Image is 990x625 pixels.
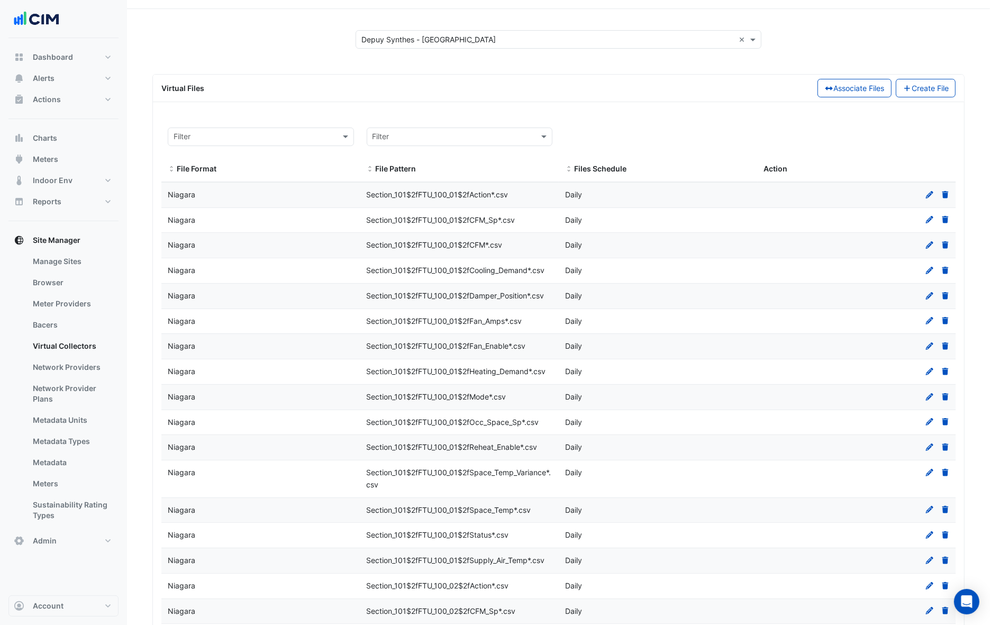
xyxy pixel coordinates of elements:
span: File Format [168,165,175,174]
a: Delete [941,468,950,477]
a: Edit [925,291,934,300]
div: Daily [559,441,758,454]
a: Delete [941,367,950,376]
span: Niagara [168,556,195,565]
div: Section_101$2fFTU_100_01$2fAction*.csv [360,189,559,201]
div: Open Intercom Messenger [954,589,979,614]
span: Site Manager [33,235,80,246]
span: Niagara [168,530,195,539]
div: Daily [559,290,758,302]
div: Site Manager [8,251,119,530]
a: Delete [941,266,950,275]
a: Bacers [24,314,119,336]
div: Section_101$2fFTU_100_01$2fHeating_Demand*.csv [360,366,559,378]
a: Delete [941,341,950,350]
a: Edit [925,530,934,539]
span: Meters [33,154,58,165]
a: Edit [925,392,934,401]
button: Alerts [8,68,119,89]
a: Delete [941,581,950,590]
a: Edit [925,442,934,451]
span: Niagara [168,606,195,615]
button: Account [8,595,119,617]
app-icon: Indoor Env [14,175,24,186]
button: Charts [8,128,119,149]
div: Daily [559,605,758,618]
a: Edit [925,468,934,477]
span: Files Schedule [574,164,626,173]
button: Admin [8,530,119,551]
a: Virtual Collectors [24,336,119,357]
a: Meters [24,473,119,494]
a: Meter Providers [24,293,119,314]
span: Niagara [168,215,195,224]
a: Edit [925,240,934,249]
a: Delete [941,215,950,224]
span: Niagara [168,468,195,477]
span: Niagara [168,240,195,249]
div: Section_101$2fFTU_100_01$2fSupply_Air_Temp*.csv [360,555,559,567]
a: Edit [925,266,934,275]
div: Daily [559,555,758,567]
span: Admin [33,536,57,546]
div: Section_101$2fFTU_100_02$2fCFM_Sp*.csv [360,605,559,618]
a: Manage Sites [24,251,119,272]
a: Edit [925,190,934,199]
a: Sustainability Rating Types [24,494,119,526]
div: Section_101$2fFTU_100_01$2fReheat_Enable*.csv [360,441,559,454]
a: Delete [941,291,950,300]
span: Niagara [168,316,195,325]
div: Section_101$2fFTU_100_02$2fAction*.csv [360,580,559,592]
app-icon: Admin [14,536,24,546]
span: Niagara [168,266,195,275]
div: Section_101$2fFTU_100_01$2fFan_Enable*.csv [360,340,559,352]
div: Daily [559,315,758,328]
a: Edit [925,215,934,224]
a: Edit [925,316,934,325]
app-icon: Reports [14,196,24,207]
a: Delete [941,606,950,615]
span: Dashboard [33,52,73,62]
a: Delete [941,530,950,539]
div: Section_101$2fFTU_100_01$2fDamper_Position*.csv [360,290,559,302]
a: Edit [925,367,934,376]
div: Daily [559,504,758,517]
button: Meters [8,149,119,170]
app-icon: Meters [14,154,24,165]
a: Edit [925,418,934,427]
div: Daily [559,340,758,352]
span: Account [33,601,63,611]
div: Daily [559,189,758,201]
app-icon: Site Manager [14,235,24,246]
a: Network Provider Plans [24,378,119,410]
a: Delete [941,505,950,514]
span: Reports [33,196,61,207]
span: Niagara [168,367,195,376]
app-icon: Alerts [14,73,24,84]
div: Daily [559,580,758,592]
div: Section_101$2fFTU_100_01$2fMode*.csv [360,391,559,403]
a: Delete [941,418,950,427]
a: Edit [925,581,934,590]
a: Delete [941,190,950,199]
div: Daily [559,265,758,277]
span: Niagara [168,190,195,199]
span: File Format [177,164,216,173]
a: Network Providers [24,357,119,378]
div: Section_101$2fFTU_100_01$2fStatus*.csv [360,529,559,541]
span: Niagara [168,418,195,427]
button: Site Manager [8,230,119,251]
div: Daily [559,239,758,251]
span: Actions [33,94,61,105]
a: Delete [941,392,950,401]
span: File Pattern [376,164,416,173]
span: Niagara [168,392,195,401]
app-icon: Dashboard [14,52,24,62]
span: Files Schedule [565,165,573,174]
app-icon: Charts [14,133,24,143]
a: Metadata Types [24,431,119,452]
a: Delete [941,316,950,325]
div: Daily [559,529,758,541]
a: Delete [941,442,950,451]
div: Daily [559,391,758,403]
